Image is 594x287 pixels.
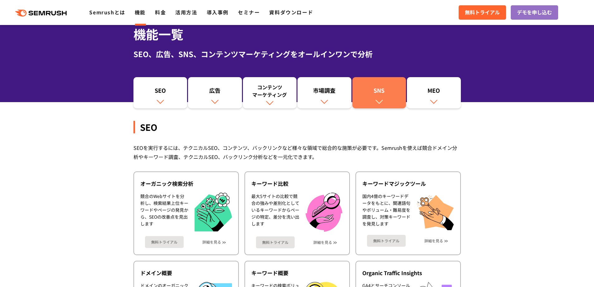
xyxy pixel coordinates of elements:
[140,193,188,232] div: 競合のWebサイトを分析し、検索結果上位キーワードやページの発見から、SEOの改善点を見出します
[362,269,454,277] div: Organic Traffic Insights
[145,236,184,248] a: 無料トライアル
[207,8,229,16] a: 導入事例
[175,8,197,16] a: 活用方法
[465,8,500,17] span: 無料トライアル
[459,5,506,20] a: 無料トライアル
[137,87,184,97] div: SEO
[256,236,295,248] a: 無料トライアル
[133,48,461,60] div: SEO、広告、SNS、コンテンツマーケティングをオールインワンで分析
[89,8,125,16] a: Semrushとは
[191,87,239,97] div: 広告
[301,87,348,97] div: 市場調査
[367,235,406,247] a: 無料トライアル
[511,5,558,20] a: デモを申し込む
[140,269,232,277] div: ドメイン概要
[135,8,146,16] a: 機能
[313,240,332,245] a: 詳細を見る
[424,239,443,243] a: 詳細を見る
[410,87,458,97] div: MEO
[362,180,454,187] div: キーワードマジックツール
[352,77,406,108] a: SNS
[133,143,461,161] div: SEOを実行するには、テクニカルSEO、コンテンツ、バックリンクなど様々な領域で総合的な施策が必要です。Semrushを使えば競合ドメイン分析やキーワード調査、テクニカルSEO、バックリンク分析...
[251,269,343,277] div: キーワード概要
[133,121,461,133] div: SEO
[155,8,166,16] a: 料金
[306,193,342,232] img: キーワード比較
[195,193,232,232] img: オーガニック検索分析
[140,180,232,187] div: オーガニック検索分析
[269,8,313,16] a: 資料ダウンロード
[355,87,403,97] div: SNS
[297,77,351,108] a: 市場調査
[133,77,187,108] a: SEO
[407,77,461,108] a: MEO
[362,193,410,230] div: 国内4億のキーワードデータをもとに、関連語句やボリューム・難易度を調査し、対策キーワードを発見します
[238,8,260,16] a: セミナー
[251,193,299,232] div: 最大5サイトの比較で競合の強みや差別化としているキーワードからページの特定、差分を洗い出します
[417,193,454,230] img: キーワードマジックツール
[202,240,221,244] a: 詳細を見る
[133,25,461,43] h1: 機能一覧
[246,83,294,98] div: コンテンツ マーケティング
[243,77,297,108] a: コンテンツマーケティング
[188,77,242,108] a: 広告
[251,180,343,187] div: キーワード比較
[517,8,552,17] span: デモを申し込む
